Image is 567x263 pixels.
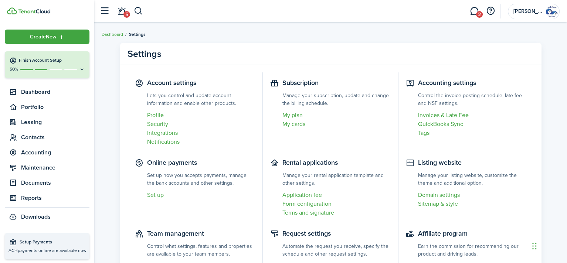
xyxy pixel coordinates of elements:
[5,51,89,78] button: Finish Account Setup50%
[147,92,255,107] settings-item-description: Lets you control and update account information and enable other products.
[134,5,143,17] button: Search
[282,199,391,208] a: Form configuration
[282,242,391,258] settings-item-description: Automate the request you receive, specify the schedule and other request settings.
[5,233,89,259] a: Setup PaymentsACHpayments online are available now
[21,212,51,221] span: Downloads
[147,171,255,187] settings-item-description: Set up how you accepts payments, manage the bank accounts and other settings.
[532,235,537,257] div: Drag
[418,111,527,120] a: Invoices & Late Fee
[21,88,89,96] span: Dashboard
[282,92,391,107] settings-item-description: Manage your subscription, update and change the billing schedule.
[418,191,527,199] a: Domain settings
[147,137,255,146] a: Notifications
[21,133,89,142] span: Contacts
[476,11,483,18] span: 2
[282,208,391,217] a: Terms and signature
[21,118,89,127] span: Leasing
[147,242,255,258] settings-item-description: Control what settings, features and properties are available to your team members.
[21,103,89,112] span: Portfolio
[418,199,527,208] a: Sitemap & style
[21,178,89,187] span: Documents
[282,191,391,199] a: Application fee
[21,163,89,172] span: Maintenance
[513,9,543,14] span: Sara
[30,34,57,40] span: Create New
[18,9,50,14] img: TenantCloud
[20,239,86,246] span: Setup Payments
[546,6,558,17] img: Sara
[467,2,481,21] a: Messaging
[7,7,17,14] img: TenantCloud
[128,47,162,61] panel-main-title: Settings
[147,129,255,137] a: Integrations
[418,120,527,129] a: QuickBooks Sync
[98,4,112,18] button: Open sidebar
[282,171,391,187] settings-item-description: Manage your rental application template and other settings.
[418,171,527,187] settings-item-description: Manage your listing website, customize the theme and additional option.
[123,11,130,18] span: 5
[9,66,18,72] p: 50%
[418,129,527,137] a: Tags
[9,247,86,254] p: ACH
[5,30,89,44] button: Open menu
[147,191,255,199] a: Set up
[282,111,391,120] a: My plan
[129,31,146,38] span: Settings
[282,120,391,129] a: My cards
[147,111,255,120] a: Profile
[5,191,89,205] a: Reports
[19,57,85,64] h4: Finish Account Setup
[21,194,89,202] span: Reports
[530,228,567,263] iframe: Chat Widget
[484,5,497,17] button: Open resource center
[418,242,527,258] settings-item-description: Earn the commission for recommending our product and driving leads.
[102,31,123,38] a: Dashboard
[18,247,86,254] span: payments online are available now
[418,92,527,107] settings-item-description: Control the invoice posting schedule, late fee and NSF settings.
[115,2,129,21] a: Notifications
[147,120,255,129] a: Security
[21,148,89,157] span: Accounting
